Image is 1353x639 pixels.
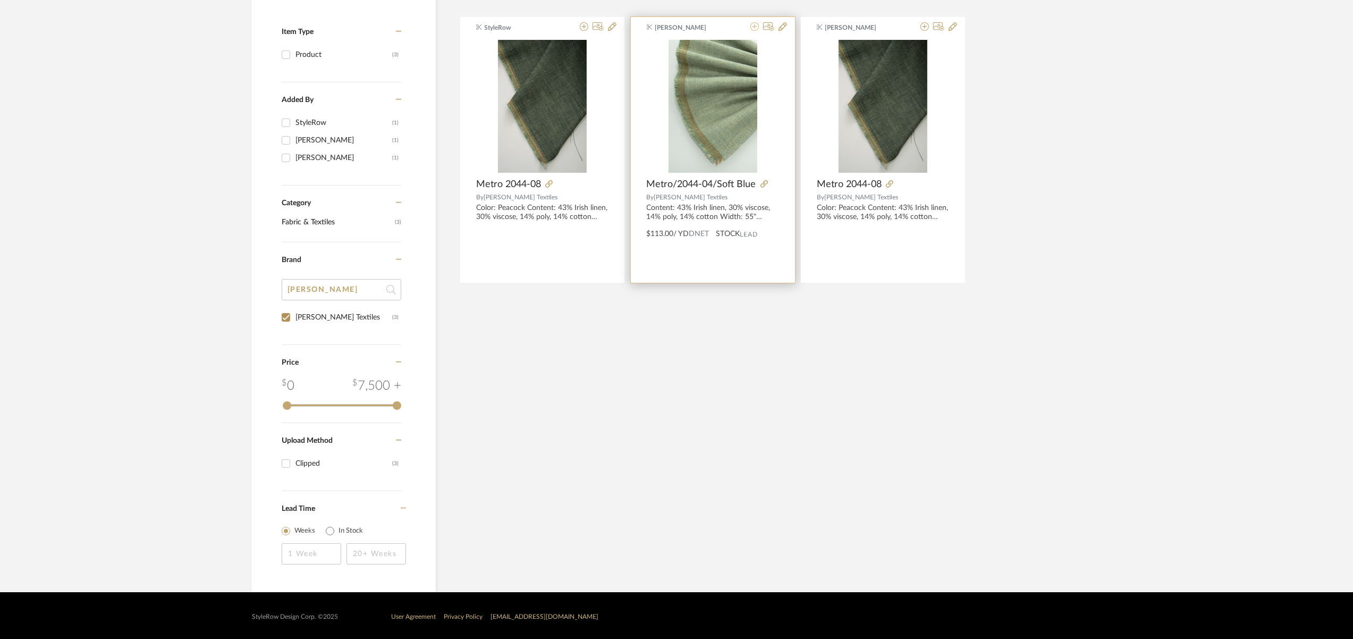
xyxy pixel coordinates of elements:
span: Lead [740,231,758,238]
span: Price [282,359,299,366]
label: In Stock [339,526,363,536]
img: Metro/2044-04/Soft Blue [669,40,757,173]
span: DNET [689,230,709,238]
input: Search Brands [282,279,401,300]
span: Metro/2044-04/Soft Blue [647,179,756,190]
span: StyleRow [485,23,552,32]
img: Metro 2044-08 [839,40,927,173]
div: Product [295,46,392,63]
span: Fabric & Textiles [282,213,392,231]
div: 0 [647,40,779,173]
div: 0 [282,376,294,396]
span: By [817,194,824,200]
span: Lead Time [282,505,315,512]
div: (1) [392,114,399,131]
div: (1) [392,149,399,166]
span: STOCK [716,229,740,240]
span: By [476,194,484,200]
label: Weeks [294,526,315,536]
a: [EMAIL_ADDRESS][DOMAIN_NAME] [491,613,598,620]
span: Upload Method [282,437,333,444]
span: By [647,194,654,200]
span: Brand [282,256,301,264]
span: Category [282,199,311,208]
div: [PERSON_NAME] [295,132,392,149]
span: [PERSON_NAME] [825,23,892,32]
a: User Agreement [391,613,436,620]
span: [PERSON_NAME] Textiles [654,194,728,200]
span: Added By [282,96,314,104]
div: (3) [392,309,399,326]
span: [PERSON_NAME] Textiles [824,194,898,200]
span: Metro 2044-08 [476,179,541,190]
span: $113.00 [647,230,674,238]
input: 20+ Weeks [346,543,406,565]
span: / YD [674,230,689,238]
div: [PERSON_NAME] Textiles [295,309,392,326]
span: [PERSON_NAME] [655,23,722,32]
div: 7,500 + [352,376,401,396]
div: (3) [392,455,399,472]
div: Color: Peacock Content: 43% Irish linen, 30% viscose, 14% poly, 14% cotton Width: 55" Minimum: 2 ... [817,204,949,222]
div: StyleRow Design Corp. ©2025 [252,613,338,621]
span: Metro 2044-08 [817,179,882,190]
span: [PERSON_NAME] Textiles [484,194,557,200]
div: Content: 43% Irish linen, 30% viscose, 14% poly, 14% cotton Width: 55" Minimum: 2 yards Abrasion:... [647,204,779,222]
div: (3) [392,46,399,63]
div: Clipped [295,455,392,472]
span: (3) [395,214,401,231]
span: Item Type [282,28,314,36]
input: 1 Week [282,543,341,565]
div: (1) [392,132,399,149]
div: StyleRow [295,114,392,131]
a: Privacy Policy [444,613,483,620]
div: Color: Peacock Content: 43% Irish linen, 30% viscose, 14% poly, 14% cotton Width: 55" Minimum: 2 ... [476,204,608,222]
div: [PERSON_NAME] [295,149,392,166]
img: Metro 2044-08 [498,40,587,173]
